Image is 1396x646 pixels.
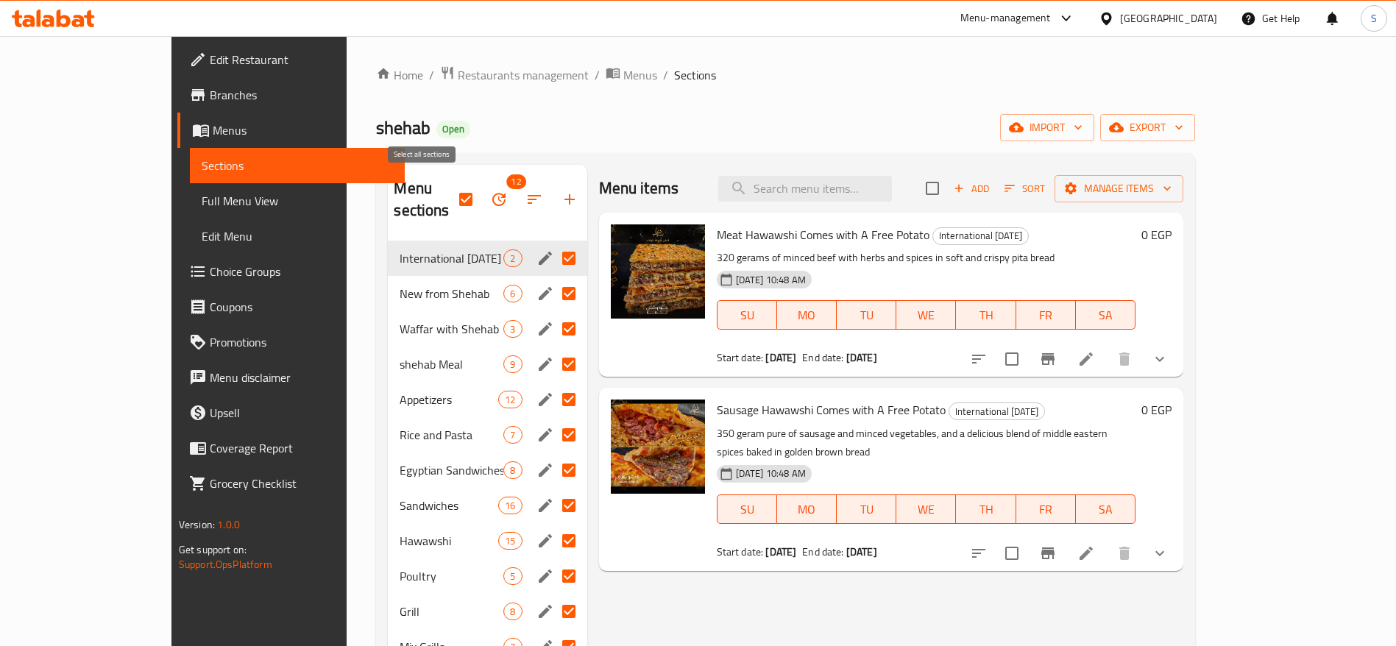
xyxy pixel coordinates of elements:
[1142,536,1177,571] button: show more
[952,180,991,197] span: Add
[1082,499,1130,520] span: SA
[210,369,393,386] span: Menu disclaimer
[1030,341,1066,377] button: Branch-specific-item
[606,65,657,85] a: Menus
[503,320,522,338] div: items
[504,428,521,442] span: 7
[179,540,247,559] span: Get support on:
[717,542,764,561] span: Start date:
[504,252,521,266] span: 2
[730,466,812,480] span: [DATE] 10:48 AM
[534,353,556,375] button: edit
[534,388,556,411] button: edit
[949,403,1044,420] span: International [DATE]
[213,121,393,139] span: Menus
[765,542,796,561] b: [DATE]
[498,391,522,408] div: items
[962,499,1010,520] span: TH
[961,341,996,377] button: sort-choices
[956,300,1016,330] button: TH
[1107,341,1142,377] button: delete
[717,224,929,246] span: Meat Hawawshi Comes with A Free Potato
[499,393,521,407] span: 12
[388,347,587,382] div: shehab Meal9edit
[534,459,556,481] button: edit
[388,523,587,558] div: Hawawshi15edit
[717,494,777,524] button: SU
[499,499,521,513] span: 16
[995,177,1055,200] span: Sort items
[1371,10,1377,26] span: S
[996,538,1027,569] span: Select to update
[210,404,393,422] span: Upsell
[843,305,890,326] span: TU
[1082,305,1130,326] span: SA
[190,219,405,254] a: Edit Menu
[960,10,1051,27] div: Menu-management
[458,66,589,84] span: Restaurants management
[1016,300,1076,330] button: FR
[503,355,522,373] div: items
[504,464,521,478] span: 8
[210,86,393,104] span: Branches
[498,497,522,514] div: items
[1076,300,1135,330] button: SA
[177,395,405,430] a: Upsell
[949,402,1045,420] div: International Potato Day
[400,391,498,408] span: Appetizers
[777,494,837,524] button: MO
[932,227,1029,245] div: International Potato Day
[504,322,521,336] span: 3
[503,567,522,585] div: items
[917,173,948,204] span: Select section
[717,348,764,367] span: Start date:
[503,426,522,444] div: items
[783,305,831,326] span: MO
[1112,118,1183,137] span: export
[503,461,522,479] div: items
[177,289,405,324] a: Coupons
[846,348,877,367] b: [DATE]
[902,305,950,326] span: WE
[177,254,405,289] a: Choice Groups
[1016,494,1076,524] button: FR
[394,177,458,221] h2: Menu sections
[1022,305,1070,326] span: FR
[1142,341,1177,377] button: show more
[400,426,503,444] span: Rice and Pasta
[388,276,587,311] div: New from Shehab6edit
[177,77,405,113] a: Branches
[376,65,1195,85] nav: breadcrumb
[504,358,521,372] span: 9
[674,66,716,84] span: Sections
[440,65,589,85] a: Restaurants management
[177,360,405,395] a: Menu disclaimer
[202,227,393,245] span: Edit Menu
[846,542,877,561] b: [DATE]
[388,594,587,629] div: Grill8edit
[996,344,1027,375] span: Select to update
[504,605,521,619] span: 8
[802,542,843,561] span: End date:
[400,320,503,338] span: Waffar with Shehab
[1005,180,1045,197] span: Sort
[1012,118,1083,137] span: import
[717,399,946,421] span: Sausage Hawawshi Comes with A Free Potato
[956,494,1016,524] button: TH
[388,452,587,488] div: Egyptian Sandwiches8edit
[400,497,498,514] div: Sandwiches
[902,499,950,520] span: WE
[503,603,522,620] div: items
[498,532,522,550] div: items
[663,66,668,84] li: /
[179,555,272,574] a: Support.OpsPlatform
[177,42,405,77] a: Edit Restaurant
[1141,400,1172,420] h6: 0 EGP
[611,400,705,494] img: Sausage Hawawshi Comes with A Free Potato
[1001,177,1049,200] button: Sort
[190,183,405,219] a: Full Menu View
[534,600,556,622] button: edit
[499,534,521,548] span: 15
[388,417,587,452] div: Rice and Pasta7edit
[1151,544,1169,562] svg: Show Choices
